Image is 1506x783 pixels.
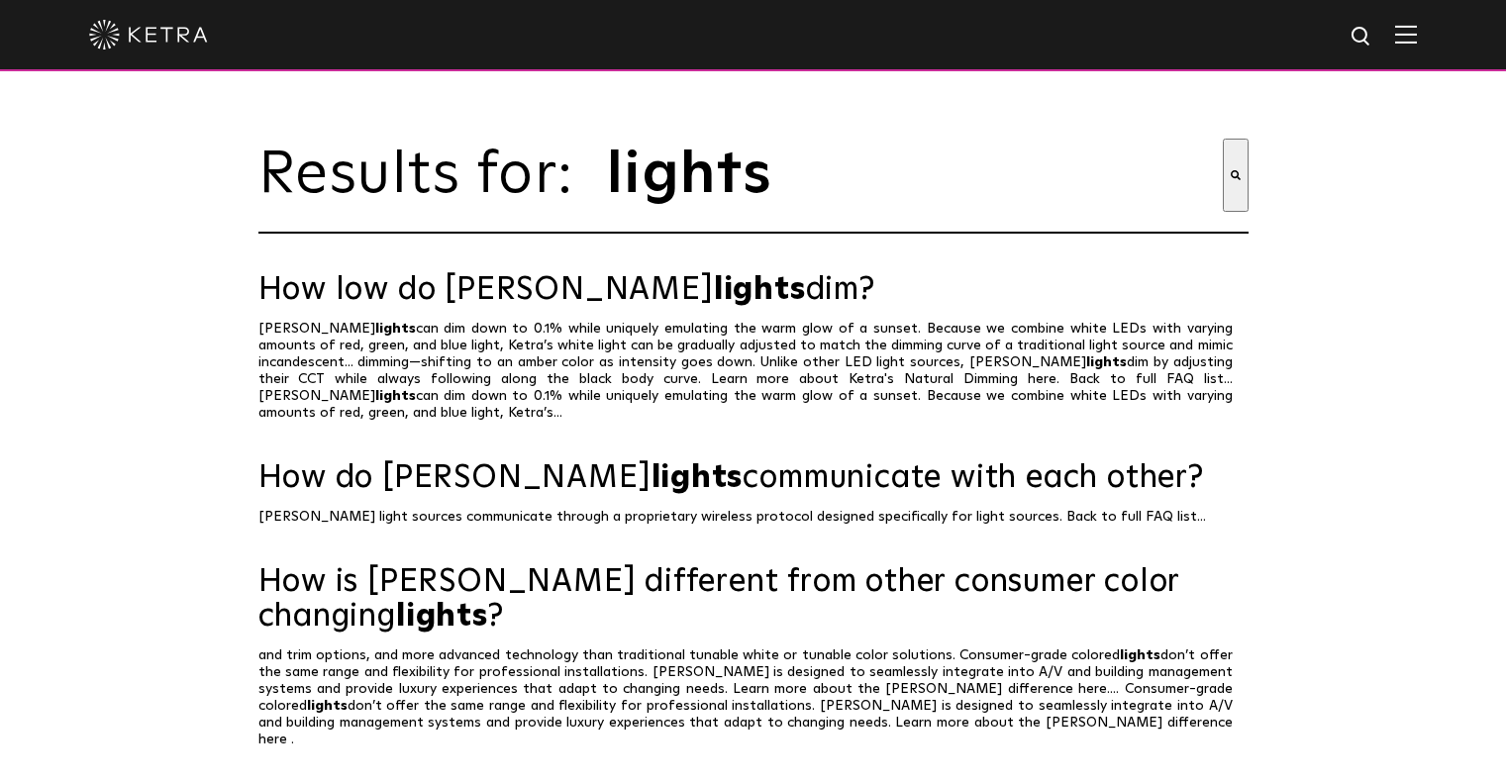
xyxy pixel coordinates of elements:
[258,273,1249,308] a: How low do [PERSON_NAME]lightsdim?
[258,647,1249,748] p: and trim options, and more advanced technology than traditional tunable white or tunable color so...
[714,274,806,306] span: lights
[89,20,208,49] img: ketra-logo-2019-white
[396,601,488,633] span: lights
[1120,648,1160,662] span: lights
[258,321,1249,422] p: [PERSON_NAME] can dim down to 0.1% while uniquely emulating the warm glow of a sunset. Because we...
[375,389,416,403] span: lights
[1223,139,1249,212] button: Search
[258,565,1249,635] a: How is [PERSON_NAME] different from other consumer color changinglights?
[1350,25,1374,49] img: search icon
[605,139,1223,212] input: This is a search field with an auto-suggest feature attached.
[1086,355,1127,369] span: lights
[652,462,744,494] span: lights
[258,509,1249,526] p: [PERSON_NAME] light sources communicate through a proprietary wireless protocol designed specific...
[258,461,1249,496] a: How do [PERSON_NAME]lightscommunicate with each other?
[1395,25,1417,44] img: Hamburger%20Nav.svg
[258,146,595,205] span: Results for:
[375,322,416,336] span: lights
[307,699,348,713] span: lights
